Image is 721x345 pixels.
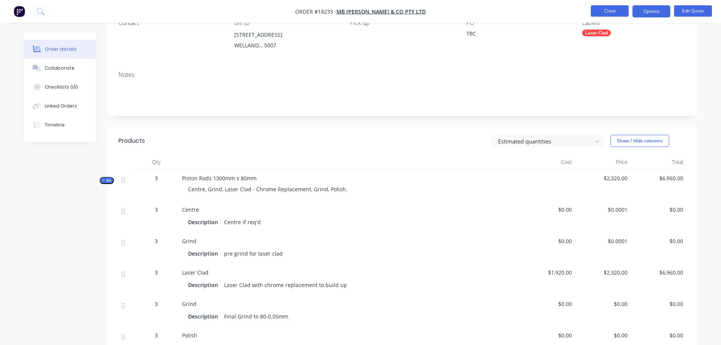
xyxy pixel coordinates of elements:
button: Linked Orders [24,97,96,116]
span: 3 [155,331,158,339]
div: Bill to [234,19,338,27]
span: Order #18233 - [295,8,336,15]
div: Description [188,311,221,322]
div: Final Grind to 80-0.05mm [221,311,291,322]
span: $2,320.00 [578,174,628,182]
span: $1,920.00 [523,269,572,276]
span: $0.00 [634,237,683,245]
span: 3 [155,174,158,182]
div: Description [188,248,221,259]
span: 3 [155,300,158,308]
span: $0.00 [578,300,628,308]
span: $2,320.00 [578,269,628,276]
div: Contact [118,19,222,27]
div: PO [466,19,570,27]
button: Close [591,5,629,17]
button: Checklists 0/0 [24,78,96,97]
span: $0.00 [523,331,572,339]
span: 3 [155,206,158,214]
button: Collaborate [24,59,96,78]
span: 3 [155,269,158,276]
div: pre grind for laser clad [221,248,286,259]
span: Piston Rods 1300mm x 80mm [182,175,257,182]
span: $0.00 [523,237,572,245]
span: $0.00 [634,331,683,339]
div: Laser Clad with chrome replacement to build up [221,279,350,290]
button: Order details [24,40,96,59]
div: Linked Orders [45,103,77,109]
div: Products [118,136,145,145]
span: 3 [155,237,158,245]
span: $0.00 [634,300,683,308]
img: Factory [14,6,25,17]
div: Cost [520,155,575,170]
span: $0.00 [578,331,628,339]
div: Qty [134,155,179,170]
div: Checklists 0/0 [45,84,78,91]
div: Centre if req'd [221,217,264,228]
div: Laser Clad [582,30,611,36]
div: Timeline [45,122,65,128]
span: $6,960.00 [634,269,683,276]
span: Laser Clad [182,269,209,276]
div: [STREET_ADDRESS] [234,30,338,40]
div: Pick up [350,19,454,27]
span: $0.00 [634,206,683,214]
button: Timeline [24,116,96,134]
span: Grind [182,300,196,308]
span: Centre [182,206,199,213]
div: Price [575,155,631,170]
span: Kit [102,178,112,183]
div: [STREET_ADDRESS]WELLAND, , 5007 [234,30,338,54]
span: Centre, Grind, Laser Clad - Chrome Replacement, Grind, Polish. [188,186,347,193]
span: $0.00 [523,206,572,214]
button: Kit [100,177,114,184]
div: WELLAND, , 5007 [234,40,338,51]
button: Show / Hide columns [610,135,669,147]
div: Description [188,279,221,290]
button: Options [632,5,670,17]
div: Notes [118,71,686,78]
button: Edit Quote [674,5,712,17]
span: $0.00 [523,300,572,308]
span: Polish [182,332,197,339]
span: Grind [182,237,196,245]
div: Labels [582,19,686,27]
div: Order details [45,46,77,53]
div: Collaborate [45,65,75,72]
span: $0.0001 [578,237,628,245]
span: $6,960.00 [634,174,683,182]
span: $0.0001 [578,206,628,214]
div: Description [188,217,221,228]
div: TBC [466,30,561,40]
div: Total [631,155,686,170]
a: MB [PERSON_NAME] & Co Pty Ltd [336,8,426,15]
